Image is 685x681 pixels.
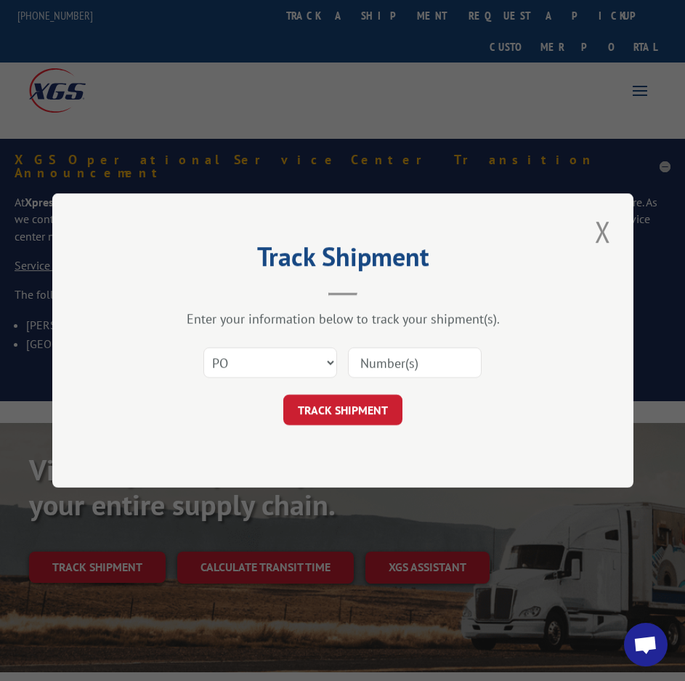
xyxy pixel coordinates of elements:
[624,623,668,666] a: Open chat
[283,395,402,425] button: TRACK SHIPMENT
[125,246,561,274] h2: Track Shipment
[591,211,615,251] button: Close modal
[348,347,482,378] input: Number(s)
[125,310,561,327] div: Enter your information below to track your shipment(s).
